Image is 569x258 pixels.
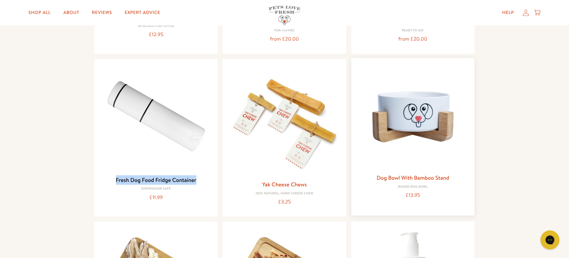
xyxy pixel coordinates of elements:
div: £3.25 [228,198,341,206]
a: Yak Cheese Chews [262,180,307,188]
div: from £20.00 [356,35,470,43]
div: Dishwasher Safe [99,187,213,191]
div: Raised Dog Bowl [356,185,470,189]
a: Fresh Dog Food Fridge Container [116,176,196,184]
img: Yak Cheese Chews [228,64,341,177]
a: About [58,6,84,19]
a: Reviews [87,6,117,19]
img: Fresh Dog Food Fridge Container [99,64,213,173]
div: 100% natural, hard cheese chew [228,192,341,196]
div: Ready to eat [356,29,470,33]
div: from £20.00 [228,35,341,43]
a: Dog Bowl With Bamboo Stand [377,174,449,182]
a: Help [497,6,519,19]
div: £11.99 [99,193,213,202]
iframe: Gorgias live chat messenger [537,228,563,252]
div: For puppies [228,29,341,33]
a: Shop All [23,6,56,19]
a: Expert Advice [120,6,165,19]
div: £12.95 [99,30,213,39]
img: Dog Bowl With Bamboo Stand [356,63,470,171]
div: Introductory Offer [99,24,213,28]
div: £13.95 [356,191,470,200]
img: Pets Love Fresh [269,6,300,25]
